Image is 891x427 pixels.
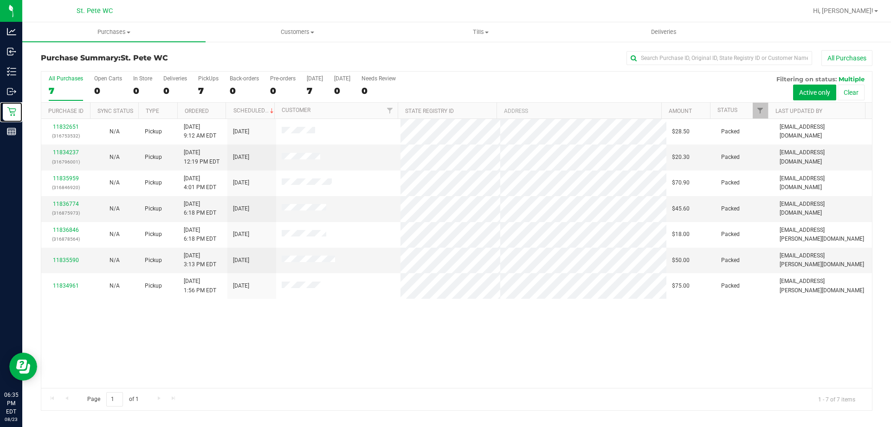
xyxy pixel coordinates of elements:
span: Pickup [145,127,162,136]
span: [DATE] [233,153,249,162]
a: Filter [382,103,398,118]
span: $50.00 [672,256,690,265]
span: Pickup [145,204,162,213]
span: Filtering on status: [776,75,837,83]
h3: Purchase Summary: [41,54,318,62]
a: Customers [206,22,389,42]
div: In Store [133,75,152,82]
button: N/A [110,178,120,187]
span: Hi, [PERSON_NAME]! [813,7,873,14]
inline-svg: Inbound [7,47,16,56]
button: N/A [110,282,120,290]
div: 7 [49,85,83,96]
span: St. Pete WC [77,7,113,15]
div: [DATE] [334,75,350,82]
span: St. Pete WC [121,53,168,62]
p: (316875973) [47,209,84,217]
span: $75.00 [672,282,690,290]
span: Packed [721,127,740,136]
div: 7 [198,85,219,96]
div: 0 [163,85,187,96]
span: Pickup [145,153,162,162]
div: Needs Review [362,75,396,82]
p: (316846920) [47,183,84,192]
a: Purchase ID [48,108,84,114]
a: 11834237 [53,149,79,156]
button: Clear [838,85,865,100]
span: Not Applicable [110,154,120,160]
a: Customer [282,107,310,113]
span: Pickup [145,282,162,290]
span: Packed [721,178,740,187]
span: [DATE] [233,230,249,239]
span: [DATE] [233,127,249,136]
span: [DATE] 6:18 PM EDT [184,226,216,243]
button: N/A [110,127,120,136]
span: Packed [721,204,740,213]
span: $45.60 [672,204,690,213]
span: [DATE] 3:13 PM EDT [184,251,216,269]
span: [DATE] 4:01 PM EDT [184,174,216,192]
span: Packed [721,282,740,290]
button: N/A [110,204,120,213]
span: Purchases [22,28,206,36]
a: 11835590 [53,257,79,263]
a: Deliveries [572,22,755,42]
a: 11835959 [53,175,79,182]
span: [EMAIL_ADDRESS][PERSON_NAME][DOMAIN_NAME] [780,251,866,269]
a: Amount [669,108,692,114]
a: 11836774 [53,201,79,207]
div: Deliveries [163,75,187,82]
div: All Purchases [49,75,83,82]
a: Purchases [22,22,206,42]
div: 0 [270,85,296,96]
div: 0 [362,85,396,96]
a: 11834961 [53,282,79,289]
div: 0 [94,85,122,96]
span: $20.30 [672,153,690,162]
p: 08/23 [4,416,18,423]
span: [EMAIL_ADDRESS][DOMAIN_NAME] [780,148,866,166]
div: Open Carts [94,75,122,82]
a: 11836846 [53,227,79,233]
span: [EMAIL_ADDRESS][DOMAIN_NAME] [780,174,866,192]
a: Filter [753,103,768,118]
span: Packed [721,230,740,239]
p: 06:35 PM EDT [4,391,18,416]
span: 1 - 7 of 7 items [811,392,863,406]
inline-svg: Retail [7,107,16,116]
span: [EMAIL_ADDRESS][PERSON_NAME][DOMAIN_NAME] [780,226,866,243]
span: Pickup [145,256,162,265]
span: Not Applicable [110,205,120,212]
inline-svg: Reports [7,127,16,136]
span: Tills [389,28,572,36]
th: Address [497,103,661,119]
div: [DATE] [307,75,323,82]
iframe: Resource center [9,353,37,381]
p: (316878564) [47,235,84,243]
span: Not Applicable [110,257,120,263]
span: [DATE] 1:56 PM EDT [184,277,216,295]
span: Not Applicable [110,282,120,289]
span: [EMAIL_ADDRESS][DOMAIN_NAME] [780,200,866,217]
span: [DATE] 12:19 PM EDT [184,148,220,166]
div: 0 [133,85,152,96]
inline-svg: Analytics [7,27,16,36]
span: Page of 1 [79,392,146,407]
div: Back-orders [230,75,259,82]
a: Status [717,107,737,113]
span: Packed [721,256,740,265]
span: [DATE] [233,282,249,290]
span: Deliveries [639,28,689,36]
div: PickUps [198,75,219,82]
span: [DATE] [233,204,249,213]
div: 0 [334,85,350,96]
span: Multiple [839,75,865,83]
span: [DATE] [233,256,249,265]
span: $28.50 [672,127,690,136]
div: Pre-orders [270,75,296,82]
a: 11832651 [53,124,79,130]
a: Tills [389,22,572,42]
a: Type [146,108,159,114]
span: Not Applicable [110,128,120,135]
